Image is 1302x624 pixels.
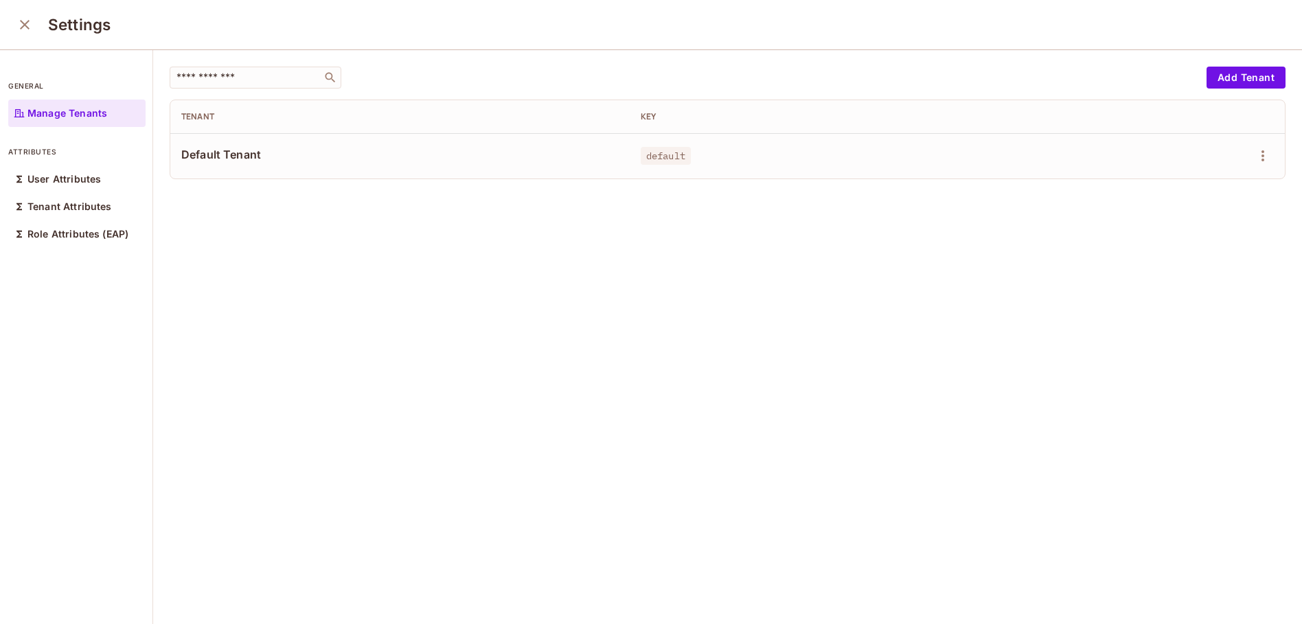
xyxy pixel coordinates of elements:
h3: Settings [48,15,111,34]
p: attributes [8,146,146,157]
button: Add Tenant [1207,67,1286,89]
p: Manage Tenants [27,108,107,119]
p: Role Attributes (EAP) [27,229,128,240]
span: default [641,147,691,165]
p: User Attributes [27,174,101,185]
p: Tenant Attributes [27,201,112,212]
div: Tenant [181,111,619,122]
p: general [8,80,146,91]
div: Key [641,111,1078,122]
span: Default Tenant [181,147,619,162]
button: close [11,11,38,38]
